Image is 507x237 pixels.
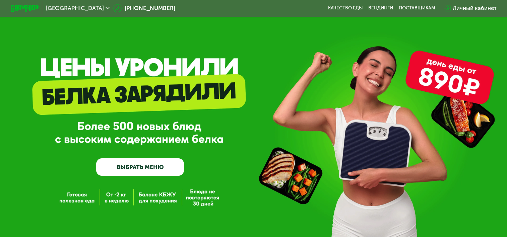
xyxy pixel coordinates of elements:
[96,158,184,176] a: ВЫБРАТЬ МЕНЮ
[368,5,393,11] a: Вендинги
[46,5,104,11] span: [GEOGRAPHIC_DATA]
[399,5,435,11] div: поставщикам
[328,5,363,11] a: Качество еды
[452,4,496,12] div: Личный кабинет
[113,4,175,12] a: [PHONE_NUMBER]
